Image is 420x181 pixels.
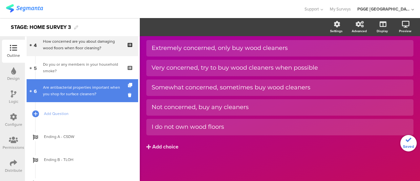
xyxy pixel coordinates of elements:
span: Ending A - CSDW [44,133,128,140]
button: Add choice [146,139,413,155]
div: Distribute [5,168,22,173]
span: 6 [34,87,37,94]
a: Ending A - CSDW [27,125,138,148]
span: Ending B - TLOH [44,156,128,163]
i: Delete [128,92,134,98]
span: 4 [34,41,37,48]
span: Saved [403,144,414,149]
img: segmanta logo [6,4,43,12]
div: Configure [5,122,22,127]
div: Add choice [152,144,178,150]
div: STAGE: HOME SURVEY 3 [11,22,71,33]
div: Do you or any members in your household smoke? [43,61,121,74]
div: Not concerned, buy any cleaners [152,103,408,111]
div: Advanced [352,29,367,34]
div: PGGE [GEOGRAPHIC_DATA] [357,6,410,12]
div: Settings [330,29,343,34]
span: 5 [34,64,37,71]
a: Ending B - TLOH [27,148,138,171]
a: 5 Do you or any members in your household smoke? [27,56,138,79]
span: Support [304,6,319,12]
i: Duplicate [128,83,134,87]
div: Design [7,76,20,81]
a: 6 Are antibacterial properties important when you shop for surface cleaners? [27,79,138,102]
div: Are antibacterial properties important when you shop for surface cleaners? [43,84,121,97]
div: Permissions [3,145,24,150]
a: 4 How concerned are you about damaging wood floors when floor cleaning? [27,33,138,56]
div: Outline [7,53,20,58]
div: I do not own wood floors [152,123,408,131]
div: Logic [9,99,18,104]
div: How concerned are you about damaging wood floors when floor cleaning? [43,38,121,51]
span: Add Question [44,110,128,117]
div: Somewhat concerned, sometimes buy wood cleaners [152,84,408,91]
div: Very concerned, try to buy wood cleaners when possible [152,64,408,72]
div: Preview [399,29,411,34]
div: Display [377,29,388,34]
div: Extremely concerned, only buy wood cleaners [152,44,408,52]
